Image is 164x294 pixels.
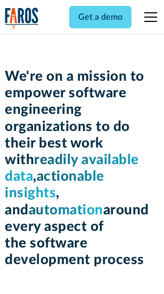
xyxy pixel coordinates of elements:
span: actionable insights [5,169,104,200]
h1: We're on a mission to empower software engineering organizations to do their best work with , , a... [5,68,159,268]
span: readily available data [5,153,139,183]
span: automation [29,203,103,217]
div: menu [138,4,159,30]
img: Logo of the analytics and reporting company Faros. [5,7,39,29]
a: Get a demo [69,6,132,28]
a: home [5,7,39,29]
